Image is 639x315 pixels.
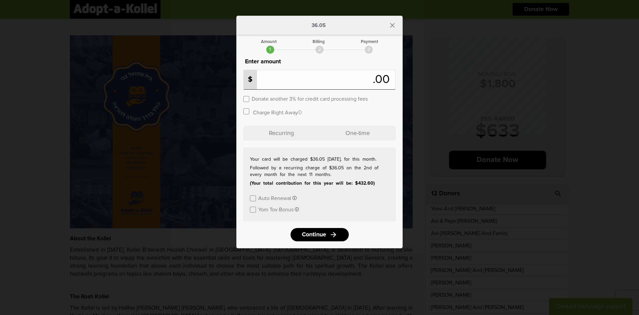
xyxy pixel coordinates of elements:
[243,126,319,141] p: Recurring
[253,109,302,115] label: Charge Right Away
[373,74,393,86] span: .00
[258,206,299,212] button: Yom Tov Bonus
[312,23,326,28] p: 36.05
[258,206,294,212] label: Yom Tov Bonus
[388,21,396,29] i: close
[313,40,325,44] div: Billing
[365,46,373,54] div: 3
[316,46,323,54] div: 2
[266,46,274,54] div: 1
[244,70,257,89] p: $
[258,195,297,201] button: Auto Renewal
[329,231,337,239] i: arrow_forward
[243,57,396,66] p: Enter amount
[302,232,326,238] span: Continue
[250,165,389,178] p: Followed by a recurring charge of $36.05 on the 2nd of every month for the next 11 months.
[361,40,378,44] div: Payment
[250,180,389,187] p: (Your total contribution for this year will be: $432.60)
[250,156,389,163] p: Your card will be charged $36.05 [DATE], for this month.
[258,195,291,201] label: Auto Renewal
[252,95,368,102] label: Donate another 3% for credit card processing fees
[291,228,349,241] a: Continuearrow_forward
[319,126,396,141] p: One-time
[261,40,277,44] div: Amount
